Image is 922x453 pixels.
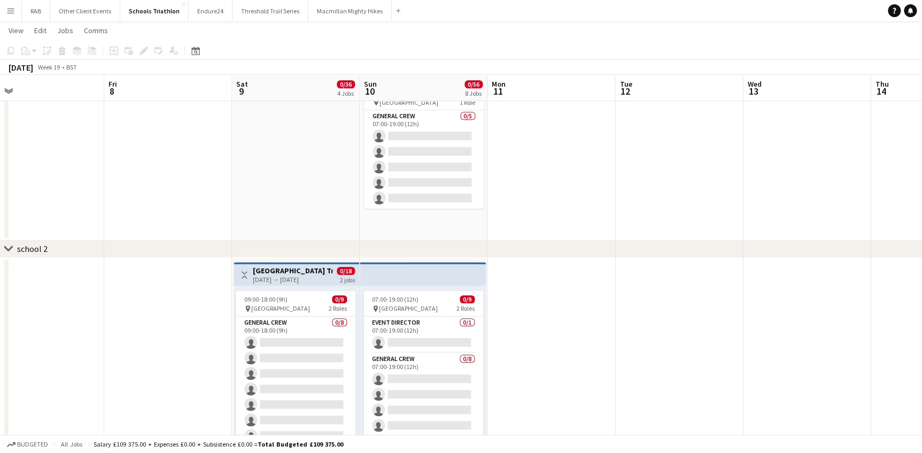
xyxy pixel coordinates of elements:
[9,26,24,35] span: View
[233,1,308,21] button: Threshold Trail Series
[17,243,48,254] div: school 2
[490,85,506,97] span: 11
[379,98,438,106] span: [GEOGRAPHIC_DATA]
[22,1,50,21] button: RAB
[337,80,355,88] span: 0/36
[5,439,50,450] button: Budgeted
[107,85,117,97] span: 8
[34,26,47,35] span: Edit
[492,79,506,89] span: Mon
[35,63,62,71] span: Week 19
[618,85,632,97] span: 12
[340,275,355,284] div: 2 jobs
[372,295,419,303] span: 07:00-19:00 (12h)
[465,89,482,97] div: 8 Jobs
[253,266,332,275] h3: [GEOGRAPHIC_DATA] Tri
[66,63,77,71] div: BST
[80,24,112,37] a: Comms
[109,79,117,89] span: Fri
[456,304,475,312] span: 2 Roles
[363,317,483,353] app-card-role: Event Director0/107:00-19:00 (12h)
[337,89,354,97] div: 4 Jobs
[9,62,33,73] div: [DATE]
[364,110,484,209] app-card-role: General Crew0/507:00-19:00 (12h)
[251,304,310,312] span: [GEOGRAPHIC_DATA]
[875,79,888,89] span: Thu
[332,295,347,303] span: 0/9
[84,26,108,35] span: Comms
[379,304,438,312] span: [GEOGRAPHIC_DATA]
[460,98,475,106] span: 1 Role
[873,85,888,97] span: 14
[308,1,392,21] button: Macmillan Mighty Hikes
[94,440,343,448] div: Salary £109 375.00 + Expenses £0.00 + Subsistence £0.00 =
[364,73,484,209] app-job-card: 07:00-19:00 (12h)0/5Charterhouse School Tri [GEOGRAPHIC_DATA]1 RoleGeneral Crew0/507:00-19:00 (12h)
[244,295,288,303] span: 09:00-18:00 (9h)
[17,441,48,448] span: Budgeted
[364,79,377,89] span: Sun
[337,267,355,275] span: 0/18
[363,291,483,449] app-job-card: 07:00-19:00 (12h)0/9 [GEOGRAPHIC_DATA]2 RolesEvent Director0/107:00-19:00 (12h) General Crew0/807...
[236,291,355,449] app-job-card: 09:00-18:00 (9h)0/9 [GEOGRAPHIC_DATA]2 RolesGeneral Crew0/809:00-18:00 (9h)
[4,24,28,37] a: View
[253,275,332,283] div: [DATE] → [DATE]
[258,440,343,448] span: Total Budgeted £109 375.00
[57,26,73,35] span: Jobs
[460,295,475,303] span: 0/9
[236,79,248,89] span: Sat
[235,85,248,97] span: 9
[30,24,51,37] a: Edit
[53,24,78,37] a: Jobs
[746,85,761,97] span: 13
[362,85,377,97] span: 10
[120,1,189,21] button: Schools Triathlon
[747,79,761,89] span: Wed
[464,80,483,88] span: 0/56
[329,304,347,312] span: 2 Roles
[59,440,84,448] span: All jobs
[619,79,632,89] span: Tue
[50,1,120,21] button: Other Client Events
[189,1,233,21] button: Endure24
